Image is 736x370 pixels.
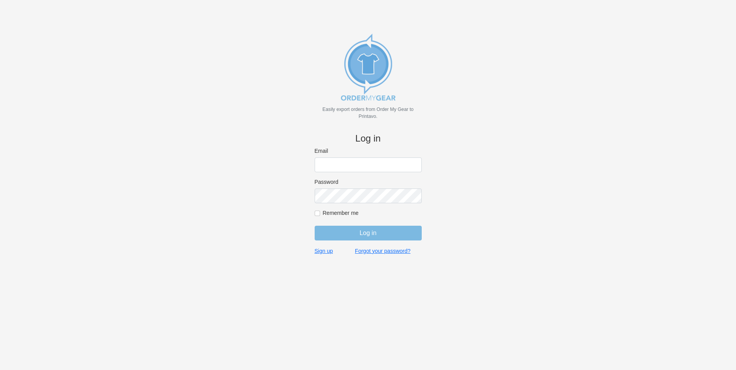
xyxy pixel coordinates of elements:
p: Easily export orders from Order My Gear to Printavo. [315,106,422,120]
a: Forgot your password? [355,247,410,254]
img: new_omg_export_logo-652582c309f788888370c3373ec495a74b7b3fc93c8838f76510ecd25890bcc4.png [329,28,407,106]
h4: Log in [315,133,422,144]
input: Log in [315,226,422,240]
label: Remember me [323,209,422,216]
a: Sign up [315,247,333,254]
label: Password [315,178,422,185]
label: Email [315,147,422,154]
